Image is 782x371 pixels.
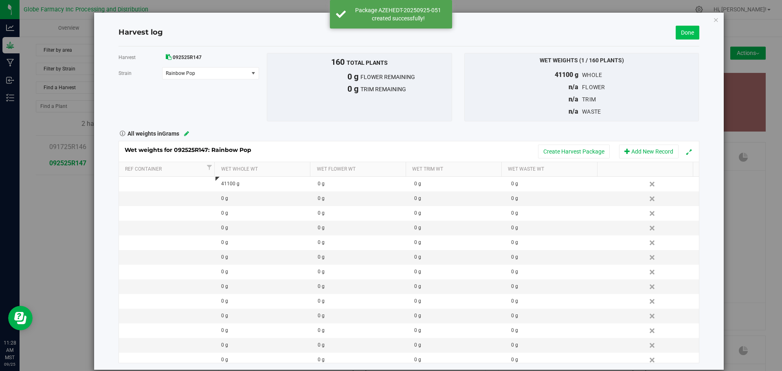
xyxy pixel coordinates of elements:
div: 0 g [414,180,505,188]
div: 0 g [511,312,602,320]
button: Create Harvest Package [538,145,610,158]
span: Wet Weights [540,57,578,64]
a: Delete [647,325,659,336]
div: 0 g [221,268,312,276]
div: 0 g [414,283,505,290]
div: Package AZEHEDT-20250925-051 created successfully! [350,6,446,22]
span: trim [582,96,596,103]
div: 0 g [221,356,312,364]
div: 0 g [221,209,312,217]
div: 0 g [318,253,408,261]
span: n/a [569,95,578,103]
span: Rainbow Pop [166,70,242,76]
div: 0 g [221,341,312,349]
div: 0 g [318,312,408,320]
div: 0 g [318,297,408,305]
iframe: Resource center [8,306,33,330]
a: Wet Waste Wt [508,166,594,173]
div: 0 g [511,224,602,232]
div: 0 g [318,268,408,276]
div: 0 g [318,239,408,246]
a: Delete [647,267,659,277]
span: flower [582,84,605,90]
a: Done [676,26,699,40]
a: Delete [647,252,659,263]
h4: Harvest log [119,27,163,38]
strong: All weights in [127,127,179,138]
span: Strain [119,70,132,76]
div: 0 g [221,224,312,232]
div: 0 g [511,180,602,188]
div: 0 g [511,283,602,290]
a: Delete [647,223,659,233]
div: 0 g [221,327,312,334]
a: Wet Trim Wt [412,166,498,173]
a: Wet Whole Wt [221,166,307,173]
span: n/a [569,83,578,91]
a: Ref Container [125,166,204,173]
div: 0 g [221,195,312,202]
div: 0 g [511,209,602,217]
div: 0 g [414,268,505,276]
a: Filter [204,162,214,172]
span: 0 g [267,83,360,95]
div: 0 g [221,312,312,320]
div: 0 g [318,195,408,202]
div: 0 g [318,327,408,334]
a: Delete [647,179,659,189]
div: 0 g [318,209,408,217]
div: 0 g [414,195,505,202]
span: 160 [331,57,345,67]
a: Delete [647,340,659,351]
div: 0 g [511,297,602,305]
a: Delete [647,193,659,204]
span: 092525R147 [173,55,202,60]
div: 0 g [318,356,408,364]
a: Delete [647,355,659,365]
div: 41100 g [221,180,312,188]
span: Grams [162,130,179,137]
a: Delete [647,208,659,219]
div: 0 g [414,297,505,305]
span: (1 / 160 plants) [579,57,624,64]
button: Add New Record [619,145,679,158]
span: flower remaining [360,73,452,81]
div: 0 g [318,283,408,290]
div: 0 g [221,253,312,261]
span: trim remaining [360,85,452,94]
div: 0 g [511,195,602,202]
div: 0 g [414,327,505,334]
div: 0 g [318,224,408,232]
div: 0 g [221,239,312,246]
div: 0 g [318,180,408,188]
div: 0 g [414,253,505,261]
div: 0 g [511,253,602,261]
div: 0 g [511,356,602,364]
div: 0 g [511,239,602,246]
div: 0 g [414,356,505,364]
span: Wet weights for 092525R147: Rainbow Pop [125,146,259,154]
div: 0 g [414,239,505,246]
span: Harvest [119,55,136,60]
a: Delete [647,311,659,321]
span: 41100 g [555,71,578,79]
span: n/a [569,108,578,115]
button: Expand [683,146,695,158]
a: Wet Flower Wt [317,166,403,173]
div: 0 g [511,327,602,334]
span: select [248,68,258,79]
span: 0 g [267,70,360,83]
div: 0 g [414,209,505,217]
div: 0 g [414,341,505,349]
div: 0 g [414,224,505,232]
a: Delete [647,281,659,292]
div: 0 g [511,341,602,349]
span: total plants [347,59,388,66]
div: 0 g [414,312,505,320]
div: 0 g [318,341,408,349]
span: waste [582,108,601,115]
a: Delete [647,237,659,248]
div: 0 g [221,283,312,290]
span: whole [582,72,602,78]
div: 0 g [221,297,312,305]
